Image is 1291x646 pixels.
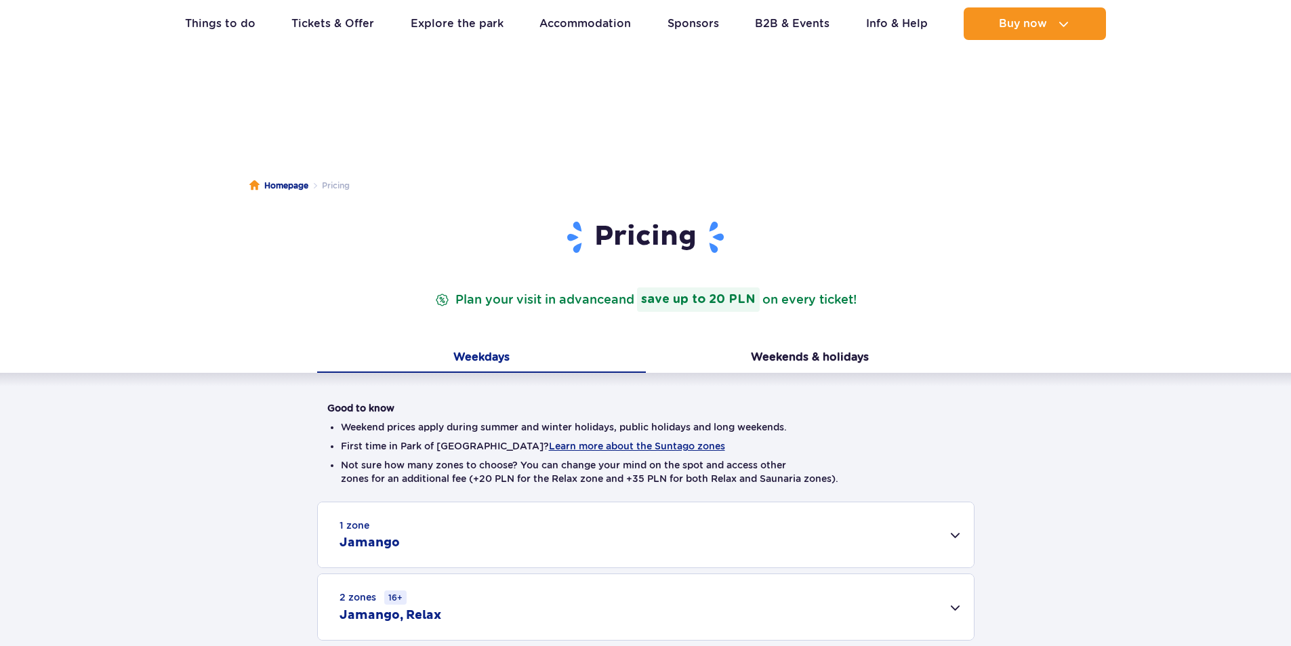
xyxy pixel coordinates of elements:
span: Buy now [999,18,1047,30]
a: Info & Help [866,7,928,40]
a: Homepage [249,179,308,193]
a: Sponsors [668,7,719,40]
strong: Good to know [327,403,394,413]
strong: save up to 20 PLN [637,287,760,312]
a: Things to do [185,7,255,40]
a: Accommodation [539,7,631,40]
small: 2 zones [340,590,407,605]
button: Buy now [964,7,1106,40]
li: Weekend prices apply during summer and winter holidays, public holidays and long weekends. [341,420,951,434]
button: Weekdays [317,344,646,373]
p: Plan your visit in advance on every ticket! [432,287,859,312]
li: Not sure how many zones to choose? You can change your mind on the spot and access other zones fo... [341,458,951,485]
button: Weekends & holidays [646,344,975,373]
li: Pricing [308,179,350,193]
li: First time in Park of [GEOGRAPHIC_DATA]? [341,439,951,453]
small: 16+ [384,590,407,605]
h2: Jamango [340,535,400,551]
h2: Jamango, Relax [340,607,441,624]
a: B2B & Events [755,7,829,40]
a: Tickets & Offer [291,7,374,40]
small: 1 zone [340,519,369,532]
button: Learn more about the Suntago zones [549,441,725,451]
h1: Pricing [327,220,964,255]
a: Explore the park [411,7,504,40]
